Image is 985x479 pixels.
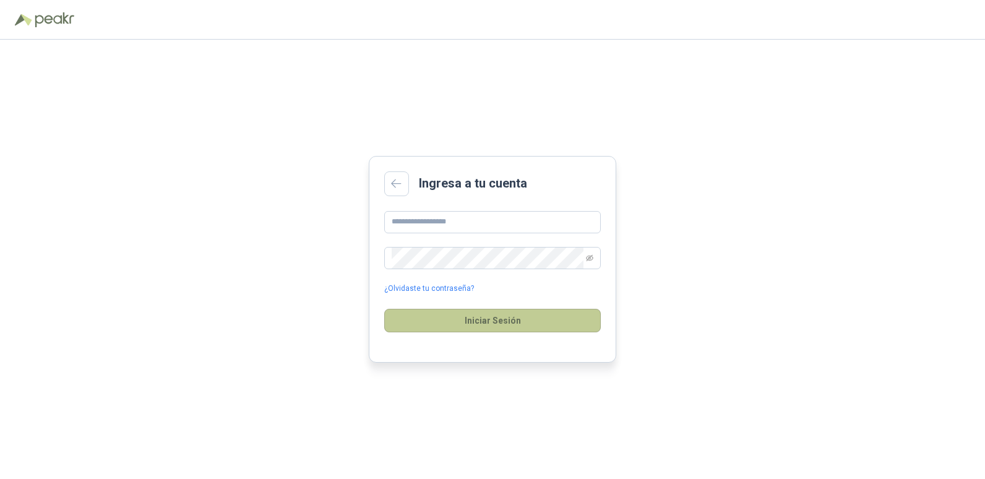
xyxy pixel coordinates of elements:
[384,283,474,295] a: ¿Olvidaste tu contraseña?
[15,14,32,26] img: Logo
[35,12,74,27] img: Peakr
[384,309,601,332] button: Iniciar Sesión
[419,174,527,193] h2: Ingresa a tu cuenta
[586,254,593,262] span: eye-invisible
